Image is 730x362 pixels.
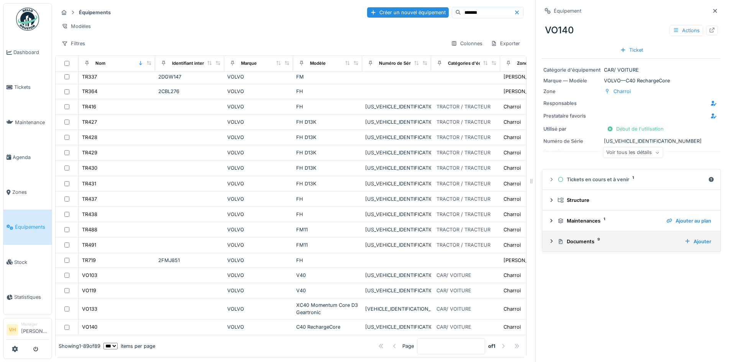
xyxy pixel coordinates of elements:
[82,272,97,279] div: VO103
[379,60,414,67] div: Numéro de Série
[59,343,100,350] div: Showing 1 - 89 of 89
[543,77,719,84] div: VOLVO — C40 RechargeCore
[296,241,359,249] div: FM11
[545,214,717,228] summary: Maintenances1Ajouter au plan
[545,172,717,187] summary: Tickets en cours et à venir1
[227,88,290,95] div: VOLVO
[488,343,495,350] strong: of 1
[367,7,449,18] div: Créer un nouvel équipement
[158,257,221,264] div: 2FMJ851
[543,112,601,120] div: Prestataire favoris
[82,287,96,294] div: VO119
[365,180,428,187] div: [US_VEHICLE_IDENTIFICATION_NUMBER]
[504,305,521,313] div: Charroi
[681,236,714,247] div: Ajouter
[504,118,521,126] div: Charroi
[365,134,428,141] div: [US_VEHICLE_IDENTIFICATION_NUMBER]
[296,257,359,264] div: FH
[554,7,581,15] div: Équipement
[296,211,359,218] div: FH
[13,154,49,161] span: Agenda
[227,180,290,187] div: VOLVO
[436,211,490,218] div: TRACTOR / TRACTEUR
[504,241,521,249] div: Charroi
[82,323,97,331] div: VO140
[365,195,428,203] div: [US_VEHICLE_IDENTIFICATION_NUMBER]
[296,103,359,110] div: FH
[504,73,545,80] div: [PERSON_NAME]
[436,241,490,249] div: TRACTOR / TRACTEUR
[158,73,221,80] div: 2DGW147
[365,164,428,172] div: [US_VEHICLE_IDENTIFICATION_NUMBER]
[558,217,660,224] div: Maintenances
[448,38,486,49] div: Colonnes
[227,257,290,264] div: VOLVO
[617,45,646,55] div: Ticket
[82,88,97,95] div: TR364
[227,211,290,218] div: VOLVO
[365,323,428,331] div: [US_VEHICLE_IDENTIFICATION_NUMBER]
[296,164,359,172] div: FH D13K
[15,119,49,126] span: Maintenance
[543,138,601,145] div: Numéro de Série
[558,176,705,183] div: Tickets en cours et à venir
[504,88,545,95] div: [PERSON_NAME]
[296,301,359,316] div: XC40 Momentum Core D3 Geartronic
[227,241,290,249] div: VOLVO
[543,125,601,133] div: Utilisé par
[82,241,96,249] div: TR491
[543,66,719,74] div: CAR/ VOITURE
[296,180,359,187] div: FH D13K
[227,164,290,172] div: VOLVO
[241,60,257,67] div: Marque
[227,73,290,80] div: VOLVO
[296,134,359,141] div: FH D13K
[436,118,490,126] div: TRACTOR / TRACTEUR
[14,84,49,91] span: Tickets
[543,138,719,145] div: [US_VEHICLE_IDENTIFICATION_NUMBER]
[227,287,290,294] div: VOLVO
[82,134,97,141] div: TR428
[504,164,521,172] div: Charroi
[669,25,703,36] div: Actions
[504,257,545,264] div: [PERSON_NAME]
[82,211,97,218] div: TR438
[227,103,290,110] div: VOLVO
[487,38,523,49] div: Exporter
[436,180,490,187] div: TRACTOR / TRACTEUR
[542,20,721,40] div: VO140
[558,197,711,204] div: Structure
[82,103,96,110] div: TR416
[402,343,414,350] div: Page
[3,35,52,70] a: Dashboard
[545,234,717,249] summary: Documents9Ajouter
[296,323,359,331] div: C40 RechargeCore
[365,305,428,313] div: [VEHICLE_IDENTIFICATION_NUMBER]
[227,226,290,233] div: VOLVO
[296,118,359,126] div: FH D13K
[16,8,39,31] img: Badge_color-CXgf-gQk.svg
[95,60,105,67] div: Nom
[436,305,471,313] div: CAR/ VOITURE
[82,118,97,126] div: TR427
[227,305,290,313] div: VOLVO
[436,195,490,203] div: TRACTOR / TRACTEUR
[82,149,97,156] div: TR429
[3,245,52,280] a: Stock
[296,73,359,80] div: FM
[3,70,52,105] a: Tickets
[82,226,97,233] div: TR488
[3,175,52,210] a: Zones
[504,287,521,294] div: Charroi
[3,105,52,140] a: Maintenance
[448,60,501,67] div: Catégories d'équipement
[504,103,521,110] div: Charroi
[614,88,631,95] div: Charroi
[365,211,428,218] div: [US_VEHICLE_IDENTIFICATION_NUMBER]
[227,118,290,126] div: VOLVO
[436,134,490,141] div: TRACTOR / TRACTEUR
[296,195,359,203] div: FH
[58,21,94,32] div: Modèles
[296,287,359,294] div: V40
[365,287,428,294] div: [US_VEHICLE_IDENTIFICATION_NUMBER]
